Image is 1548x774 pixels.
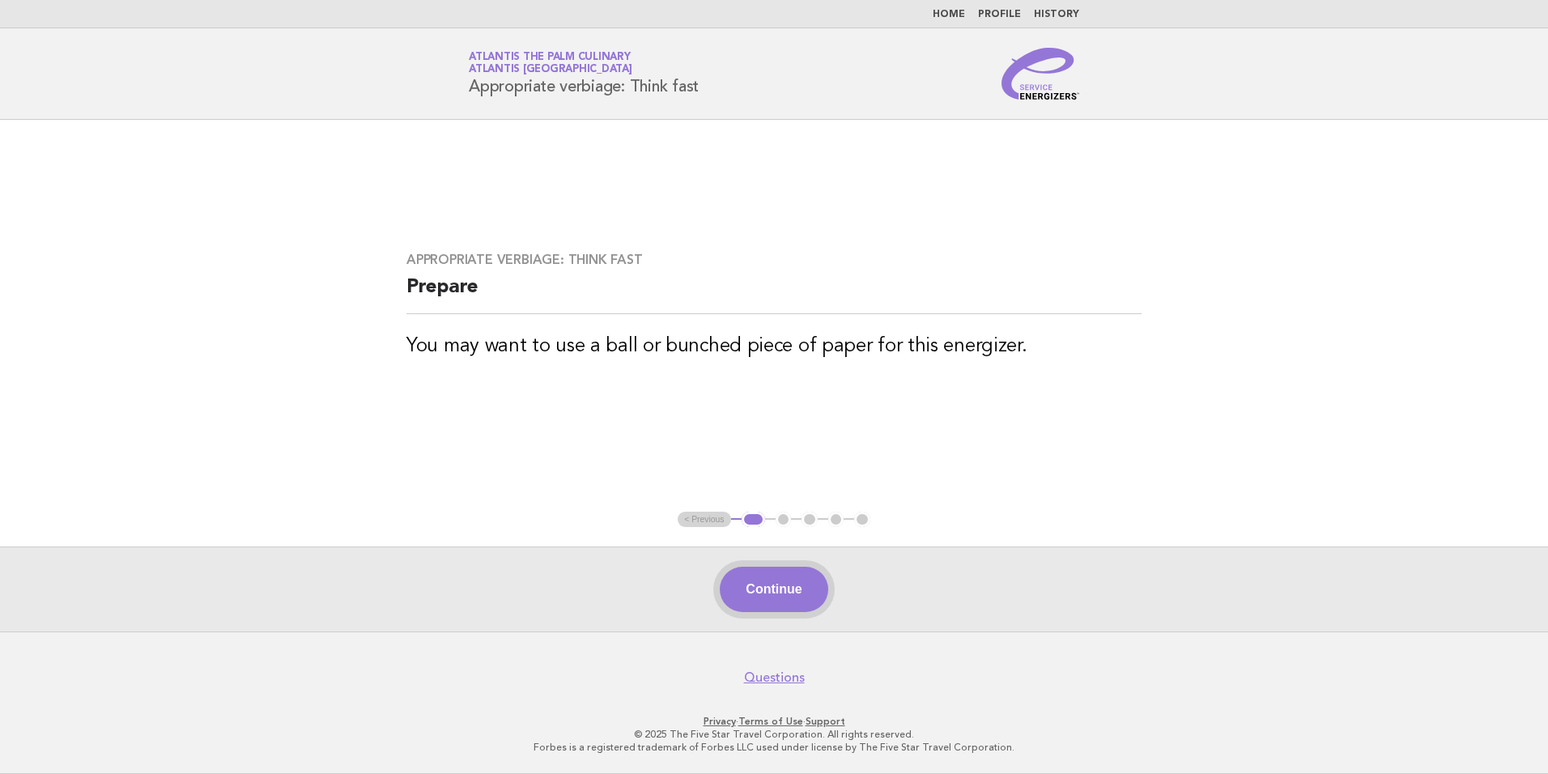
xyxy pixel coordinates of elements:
[406,274,1142,314] h2: Prepare
[279,715,1269,728] p: · ·
[469,53,699,95] h1: Appropriate verbiage: Think fast
[744,670,805,686] a: Questions
[469,52,632,74] a: Atlantis The Palm CulinaryAtlantis [GEOGRAPHIC_DATA]
[704,716,736,727] a: Privacy
[279,741,1269,754] p: Forbes is a registered trademark of Forbes LLC used under license by The Five Star Travel Corpora...
[1002,48,1079,100] img: Service Energizers
[742,512,765,528] button: 1
[469,65,632,75] span: Atlantis [GEOGRAPHIC_DATA]
[738,716,803,727] a: Terms of Use
[406,252,1142,268] h3: Appropriate verbiage: Think fast
[1034,10,1079,19] a: History
[933,10,965,19] a: Home
[406,334,1142,359] h3: You may want to use a ball or bunched piece of paper for this energizer.
[806,716,845,727] a: Support
[978,10,1021,19] a: Profile
[720,567,827,612] button: Continue
[279,728,1269,741] p: © 2025 The Five Star Travel Corporation. All rights reserved.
